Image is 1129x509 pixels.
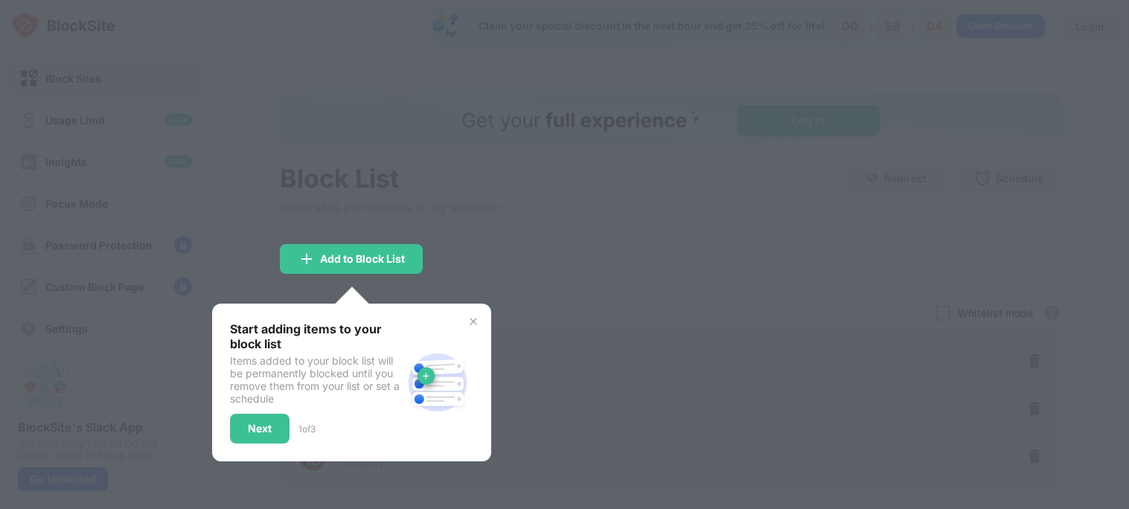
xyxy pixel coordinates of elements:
img: block-site.svg [402,347,473,418]
div: Start adding items to your block list [230,321,402,351]
div: Next [248,423,272,435]
div: Add to Block List [320,253,405,265]
div: 1 of 3 [298,423,316,435]
img: x-button.svg [467,316,479,327]
div: Items added to your block list will be permanently blocked until you remove them from your list o... [230,354,402,405]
